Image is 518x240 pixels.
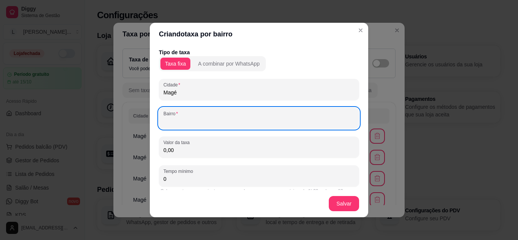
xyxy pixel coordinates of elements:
input: Bairro [163,118,355,125]
div: A combinar por WhatsApp [198,60,260,67]
label: Cidade [163,82,183,88]
input: Valor da taxa [163,146,355,154]
button: Salvar [329,196,359,211]
button: Close [355,24,367,36]
input: Cidade [163,89,355,96]
div: Taxa fixa [165,60,186,67]
label: Valor da taxa [163,139,192,146]
input: Tempo mínimo [163,175,355,183]
label: Tempo mínimo [163,168,196,174]
p: Tipo de taxa [159,49,359,56]
div: Coloque o tempo em minutos, por exemplo, para uma espera mínimo de 1h20, coloque 80. [160,188,358,194]
header: Criando taxa por bairro [150,23,368,45]
label: Bairro [163,110,181,117]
